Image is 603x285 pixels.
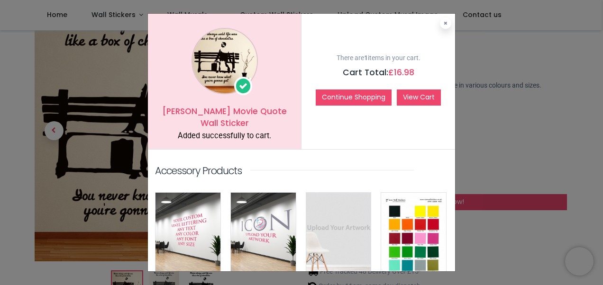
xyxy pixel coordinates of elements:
[155,193,220,277] img: image_512
[192,28,258,94] img: image_1024
[316,89,392,106] button: Continue Shopping
[394,67,414,78] span: 16.98
[309,53,448,63] p: There are items in your cart.
[306,193,371,277] img: image_512
[155,164,242,178] p: Accessory Products
[364,54,368,62] b: 1
[397,89,441,106] a: View Cart
[231,193,296,277] img: image_512
[155,106,294,129] h5: [PERSON_NAME] Movie Quote Wall Sticker
[155,131,294,142] div: Added successfully to cart.
[388,67,414,78] span: £
[309,67,448,79] h5: Cart Total:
